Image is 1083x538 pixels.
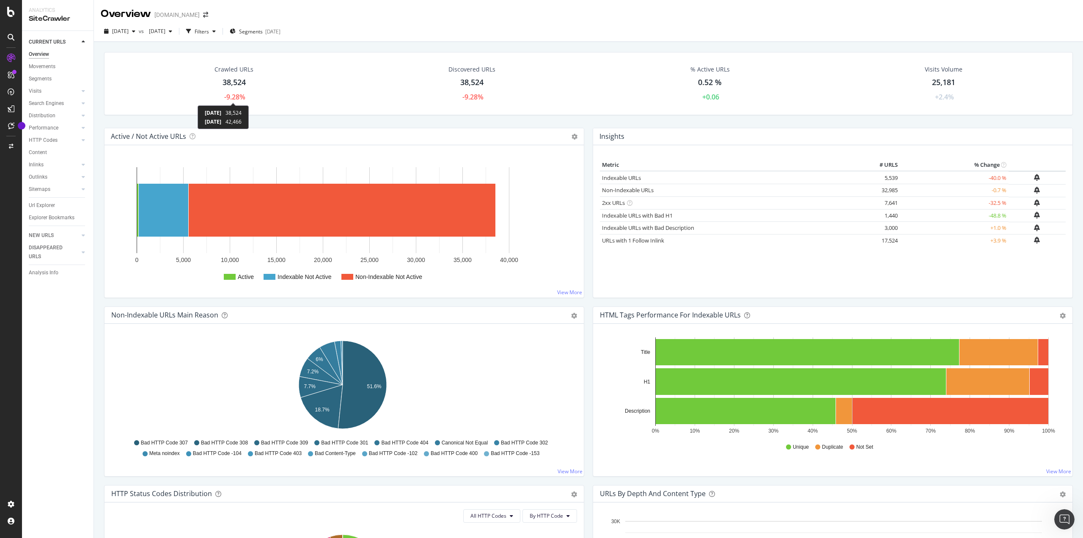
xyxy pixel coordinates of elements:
text: 51.6% [367,383,381,389]
text: Non-Indexable Not Active [355,273,422,280]
button: All HTTP Codes [463,509,520,523]
div: Overview [101,7,151,21]
div: -9.28% [224,92,245,102]
div: Laura says… [7,66,162,166]
span: Duplicate [822,444,843,451]
text: 25,000 [360,257,379,263]
div: -9.28% [462,92,484,102]
span: Bad HTTP Code 307 [141,439,188,447]
td: -48.8 % [900,209,1009,222]
span: Bad HTTP Code 403 [255,450,302,457]
text: 15,000 [267,257,286,263]
div: 0.52 % [698,77,722,88]
text: 40,000 [500,257,518,263]
text: 80% [965,428,975,434]
div: Sitemaps [29,185,50,194]
div: [DOMAIN_NAME] [154,11,200,19]
text: 5,000 [176,257,191,263]
a: Performance [29,124,79,132]
span: Bad HTTP Code 308 [201,439,248,447]
div: gear [1060,313,1066,319]
div: Crawled URLs [214,65,253,74]
div: Explorer Bookmarks [29,213,74,222]
i: Options [572,134,577,140]
div: Inlinks [29,160,44,169]
span: 2025 Aug. 10th [112,28,129,35]
td: 32,985 [856,184,900,197]
text: 90% [1004,428,1014,434]
div: Distribution [29,111,55,120]
span: Canonical Not Equal [442,439,488,447]
span: [DATE] [205,109,221,116]
svg: A chart. [111,159,577,291]
a: Overview [29,50,88,59]
div: Overview [29,50,49,59]
span: Meta noindex [149,450,180,457]
a: DISAPPEARED URLS [29,243,79,261]
a: Indexable URLs with Bad Description [602,224,694,232]
div: 25,181 [932,77,955,88]
button: By HTTP Code [522,509,577,523]
div: gear [571,313,577,319]
a: View More [557,289,582,296]
a: Inlinks [29,160,79,169]
td: 17,524 [856,234,900,247]
a: Analysis Info [29,268,88,277]
div: Visits Volume [925,65,962,74]
div: bell-plus [1034,187,1040,193]
text: 18.7% [315,407,330,413]
th: % Change [900,159,1009,171]
span: 2025 Jul. 27th [146,28,165,35]
span: Segments [239,28,263,35]
text: 70% [926,428,936,434]
div: 38,524 [223,77,246,88]
div: NEW URLS [29,231,54,240]
div: gear [1060,491,1066,497]
button: [DATE] [101,25,139,38]
text: 0 [135,257,139,263]
svg: A chart. [111,337,574,436]
button: Filters [183,25,219,38]
p: Active 22h ago [41,11,82,19]
text: Active [238,273,254,280]
a: Sitemaps [29,185,79,194]
div: Visits [29,87,41,96]
span: Bad HTTP Code 302 [501,439,548,447]
button: Send a message… [145,274,159,287]
a: Movements [29,62,88,71]
div: bell-plus [1034,212,1040,218]
text: 6% [316,356,323,362]
div: Non-Indexable URLs Main Reason [111,311,218,319]
div: Search Engines [29,99,64,108]
button: [DATE] [146,25,176,38]
span: Bad HTTP Code 404 [381,439,428,447]
a: Non-Indexable URLs [602,186,654,194]
div: bell-plus [1034,174,1040,181]
div: Url Explorer [29,201,55,210]
div: Discovered URLs [448,65,495,74]
span: Bad HTTP Code 309 [261,439,308,447]
text: Indexable Not Active [278,273,332,280]
a: Explorer Bookmarks [29,213,88,222]
div: A chart. [600,337,1063,436]
img: Profile image for Laura [24,5,38,18]
a: 2xx URLs [602,199,625,207]
text: 30K [611,519,620,524]
td: 1,440 [856,209,900,222]
text: 100% [1042,428,1055,434]
button: Emoji picker [13,277,20,284]
a: HTTP Codes [29,136,79,145]
div: % Active URLs [690,65,730,74]
div: Hi there! 👋 [14,72,132,80]
div: arrow-right-arrow-left [203,12,208,18]
div: Filters [195,28,209,35]
span: 42,466 [225,118,242,125]
div: Hi there! 👋Welcome to Botify chat support!Have a question? Reply to this message and our team wil... [7,66,139,147]
span: Bad Content-Type [315,450,356,457]
div: bell-plus [1034,199,1040,206]
a: Distribution [29,111,79,120]
text: 20,000 [314,257,332,263]
span: Bad HTTP Code 301 [321,439,368,447]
